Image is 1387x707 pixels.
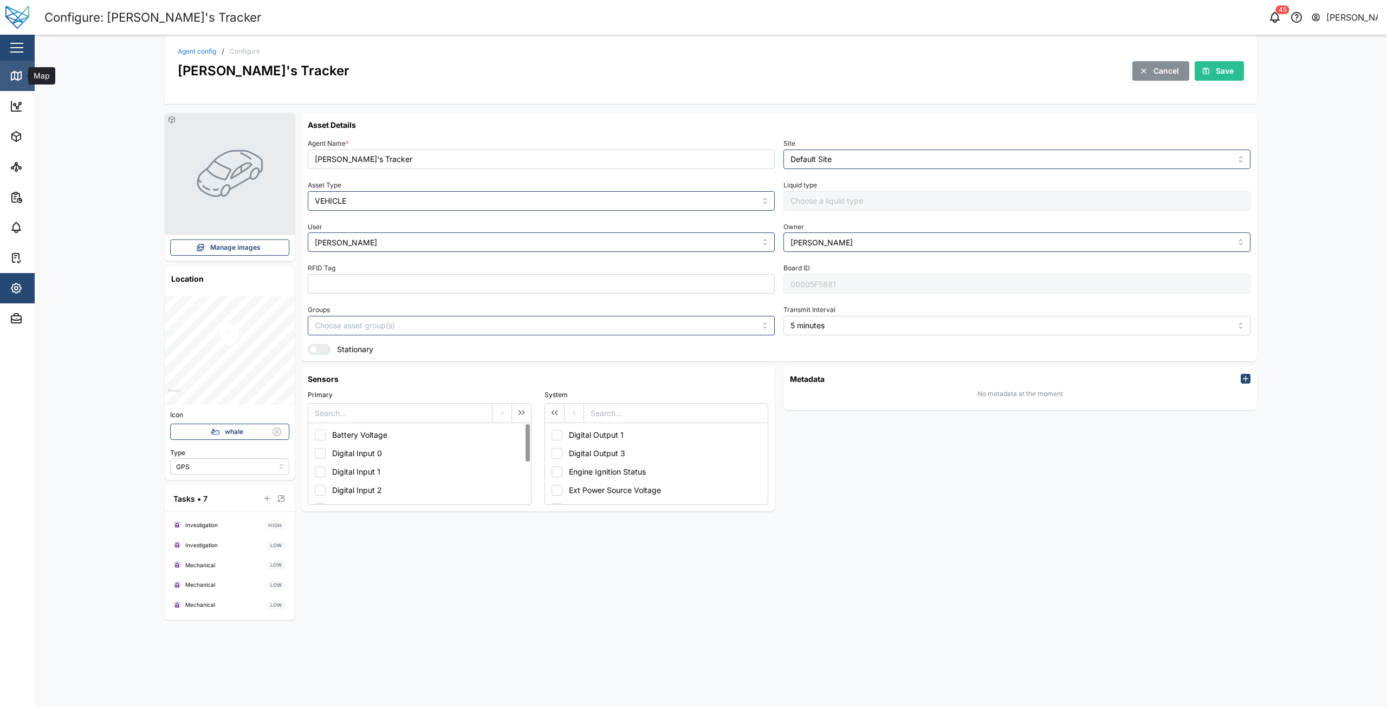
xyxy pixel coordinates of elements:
[170,239,289,256] button: Manage images
[1326,11,1378,24] div: [PERSON_NAME]
[165,267,295,291] h6: Location
[311,426,526,444] button: Battery Voltage
[1276,5,1289,14] div: 45
[548,481,763,500] button: Ext Power Source Voltage
[173,599,286,612] a: MechanicalLOW
[173,518,286,532] a: InvestigationHIGH
[28,70,53,82] div: Map
[170,448,185,458] label: Type
[185,561,215,570] div: Mechanical
[783,140,795,147] label: Site
[195,139,264,208] img: VEHICLE photo
[308,306,330,314] label: Groups
[308,404,492,423] input: Search...
[44,8,261,27] div: Configure: [PERSON_NAME]'s Tracker
[783,232,1250,252] input: Choose an owner
[173,579,286,592] a: MechanicalLOW
[185,601,215,609] div: Mechanical
[308,390,532,400] div: Primary
[1195,61,1244,81] button: Save
[783,223,804,231] label: Owner
[311,444,526,463] button: Digital Input 0
[270,561,282,569] span: LOW
[584,404,768,423] input: Search...
[308,181,341,189] label: Asset Type
[28,282,67,294] div: Settings
[548,444,763,463] button: Digital Output 3
[315,321,502,330] input: Choose asset group(s)
[28,222,62,233] div: Alarms
[1132,61,1189,81] button: Cancel
[308,140,349,147] label: Agent Name
[170,424,289,440] button: whale
[210,240,261,255] span: Manage images
[173,618,286,632] a: Auto ElectricalMEDIUM
[308,119,1250,131] h6: Asset Details
[268,522,282,529] span: HIGH
[783,150,1250,169] input: Choose a site
[170,410,289,420] div: Icon
[165,296,295,405] canvas: Map
[548,500,763,518] button: Immobilisation Status
[185,521,218,530] div: Investigation
[1153,62,1179,80] span: Cancel
[783,264,810,272] label: Board ID
[790,373,825,385] h6: Metadata
[330,344,373,355] label: Stationary
[783,306,835,314] label: Transmit Interval
[173,559,286,572] a: MechanicalLOW
[548,463,763,481] button: Engine Ignition Status
[178,61,349,81] div: [PERSON_NAME]'s Tracker
[28,100,77,112] div: Dashboard
[217,321,243,351] div: Map marker
[270,601,282,609] span: LOW
[311,481,526,500] button: Digital Input 2
[173,493,208,505] div: Tasks • 7
[225,424,243,439] span: whale
[173,539,286,552] a: InvestigationLOW
[783,181,817,189] label: Liquid type
[28,313,60,325] div: Admin
[308,191,775,211] input: Choose an asset type
[222,48,224,55] div: /
[270,581,282,589] span: LOW
[977,389,1063,399] div: No metadata at the moment
[185,541,218,550] div: Investigation
[28,131,62,142] div: Assets
[1311,10,1378,25] button: [PERSON_NAME]
[5,5,29,29] img: Main Logo
[1216,62,1234,80] span: Save
[311,500,526,518] button: Digital Input 3
[185,581,215,589] div: Mechanical
[311,463,526,481] button: Digital Input 1
[308,232,775,252] input: Choose a user
[28,191,65,203] div: Reports
[270,542,282,549] span: LOW
[28,161,54,173] div: Sites
[548,426,763,444] button: Digital Output 1
[28,252,58,264] div: Tasks
[178,48,216,55] a: Agent config
[230,48,260,55] div: Configure
[308,264,335,272] label: RFID Tag
[269,424,284,439] button: Remove Icon
[545,390,768,400] div: System
[308,373,768,385] h6: Sensors
[168,389,180,401] a: Mapbox logo
[308,223,322,231] label: User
